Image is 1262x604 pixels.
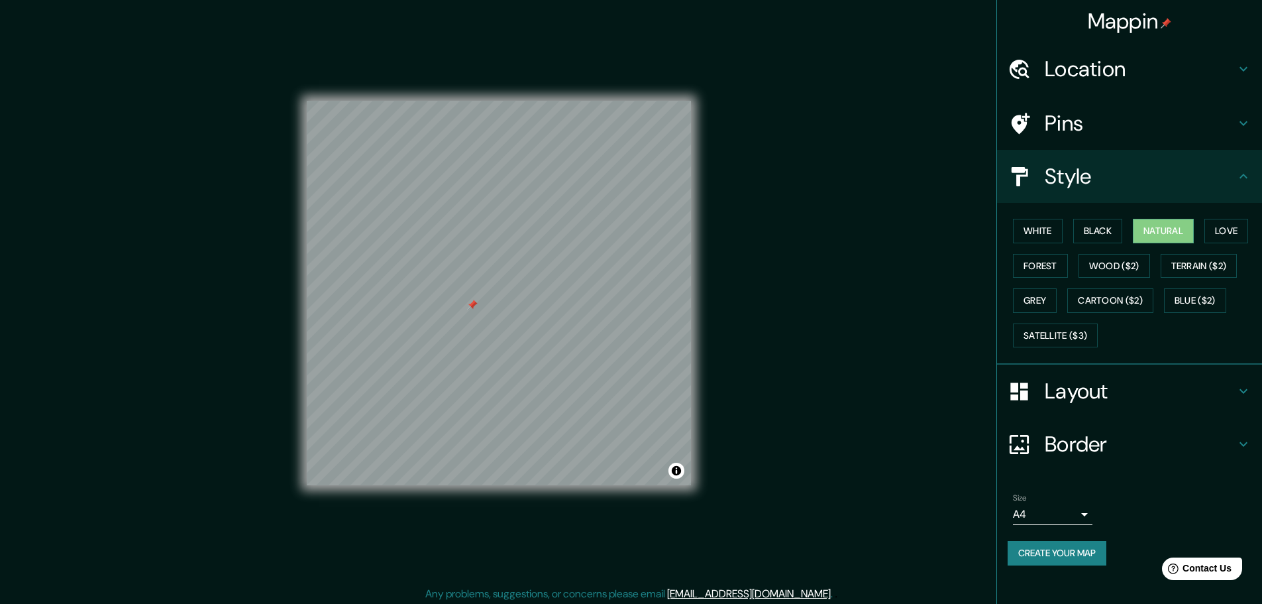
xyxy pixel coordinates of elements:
h4: Mappin [1088,8,1172,34]
button: Love [1204,219,1248,243]
h4: Style [1045,163,1236,190]
button: Wood ($2) [1078,254,1150,278]
h4: Border [1045,431,1236,457]
button: Grey [1013,288,1057,313]
div: A4 [1013,504,1092,525]
button: Cartoon ($2) [1067,288,1153,313]
div: Location [997,42,1262,95]
label: Size [1013,493,1027,504]
button: Toggle attribution [668,463,684,479]
div: Border [997,418,1262,471]
img: pin-icon.png [1161,18,1171,29]
canvas: Map [307,101,691,485]
div: Layout [997,365,1262,418]
button: Natural [1133,219,1194,243]
button: Create your map [1008,541,1106,566]
button: Black [1073,219,1123,243]
button: Terrain ($2) [1161,254,1237,278]
button: Blue ($2) [1164,288,1226,313]
p: Any problems, suggestions, or concerns please email . [425,586,833,602]
a: [EMAIL_ADDRESS][DOMAIN_NAME] [667,587,831,601]
div: Pins [997,97,1262,150]
div: . [835,586,837,602]
iframe: Help widget launcher [1144,552,1247,589]
h4: Layout [1045,378,1236,404]
button: Satellite ($3) [1013,324,1098,348]
h4: Pins [1045,110,1236,137]
h4: Location [1045,56,1236,82]
div: . [833,586,835,602]
div: Style [997,150,1262,203]
button: White [1013,219,1063,243]
button: Forest [1013,254,1068,278]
